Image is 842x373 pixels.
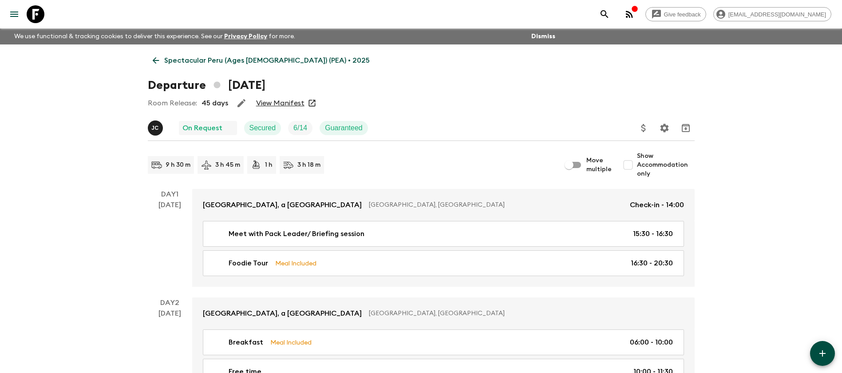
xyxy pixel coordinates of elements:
[164,55,370,66] p: Spectacular Peru (Ages [DEMOGRAPHIC_DATA]) (PEA) • 2025
[249,123,276,133] p: Secured
[586,156,612,174] span: Move multiple
[203,200,362,210] p: [GEOGRAPHIC_DATA], a [GEOGRAPHIC_DATA]
[148,52,375,69] a: Spectacular Peru (Ages [DEMOGRAPHIC_DATA]) (PEA) • 2025
[630,337,673,348] p: 06:00 - 10:00
[148,189,192,200] p: Day 1
[270,337,312,347] p: Meal Included
[265,160,273,169] p: 1 h
[677,119,695,137] button: Archive (Completed, Cancelled or Unsynced Departures only)
[203,221,684,247] a: Meet with Pack Leader/ Briefing session15:30 - 16:30
[630,200,684,210] p: Check-in - 14:00
[203,329,684,355] a: BreakfastMeal Included06:00 - 10:00
[148,120,165,136] button: JC
[202,98,228,108] p: 45 days
[288,121,312,135] div: Trip Fill
[656,119,673,137] button: Settings
[224,33,267,40] a: Privacy Policy
[369,309,677,318] p: [GEOGRAPHIC_DATA], [GEOGRAPHIC_DATA]
[244,121,281,135] div: Secured
[713,7,831,21] div: [EMAIL_ADDRESS][DOMAIN_NAME]
[229,258,268,269] p: Foodie Tour
[192,297,695,329] a: [GEOGRAPHIC_DATA], a [GEOGRAPHIC_DATA][GEOGRAPHIC_DATA], [GEOGRAPHIC_DATA]
[631,258,673,269] p: 16:30 - 20:30
[182,123,222,133] p: On Request
[11,28,299,44] p: We use functional & tracking cookies to deliver this experience. See our for more.
[158,200,181,287] div: [DATE]
[325,123,363,133] p: Guaranteed
[275,258,316,268] p: Meal Included
[723,11,831,18] span: [EMAIL_ADDRESS][DOMAIN_NAME]
[293,123,307,133] p: 6 / 14
[192,189,695,221] a: [GEOGRAPHIC_DATA], a [GEOGRAPHIC_DATA][GEOGRAPHIC_DATA], [GEOGRAPHIC_DATA]Check-in - 14:00
[203,308,362,319] p: [GEOGRAPHIC_DATA], a [GEOGRAPHIC_DATA]
[369,201,623,209] p: [GEOGRAPHIC_DATA], [GEOGRAPHIC_DATA]
[229,337,263,348] p: Breakfast
[529,30,557,43] button: Dismiss
[151,124,159,132] p: J C
[203,250,684,276] a: Foodie TourMeal Included16:30 - 20:30
[215,160,240,169] p: 3 h 45 m
[229,229,364,239] p: Meet with Pack Leader/ Briefing session
[148,76,265,94] h1: Departure [DATE]
[659,11,706,18] span: Give feedback
[645,7,706,21] a: Give feedback
[256,99,304,108] a: View Manifest
[596,5,613,23] button: search adventures
[148,98,197,108] p: Room Release:
[148,123,165,130] span: Julio Camacho
[148,297,192,308] p: Day 2
[166,160,190,169] p: 9 h 30 m
[633,229,673,239] p: 15:30 - 16:30
[637,152,695,178] span: Show Accommodation only
[297,160,320,169] p: 3 h 18 m
[5,5,23,23] button: menu
[635,119,652,137] button: Update Price, Early Bird Discount and Costs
